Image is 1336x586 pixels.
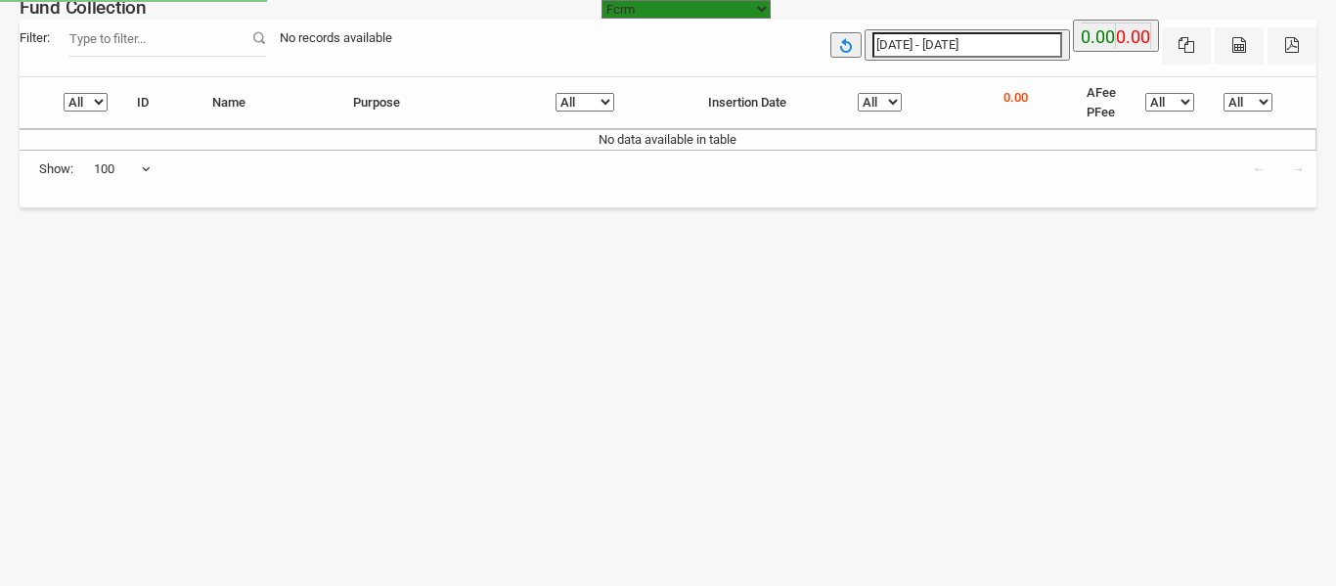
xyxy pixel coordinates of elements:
[94,159,151,179] span: 100
[39,159,73,179] span: Show:
[693,77,842,129] th: Insertion Date
[1081,23,1115,51] label: 0.00
[1003,88,1028,108] p: 0.00
[1240,151,1277,188] a: ←
[198,77,338,129] th: Name
[1215,27,1264,65] button: CSV
[1162,27,1211,65] button: Excel
[69,20,265,57] input: Filter:
[1087,83,1116,103] li: AFee
[265,20,407,57] div: No records available
[1087,103,1116,122] li: PFee
[93,151,152,188] span: 100
[338,77,541,129] th: Purpose
[122,77,198,129] th: ID
[20,129,1316,150] td: No data available in table
[1073,20,1159,52] button: 0.00 0.00
[1279,151,1316,188] a: →
[1116,23,1150,51] label: 0.00
[1268,27,1316,65] button: Pdf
